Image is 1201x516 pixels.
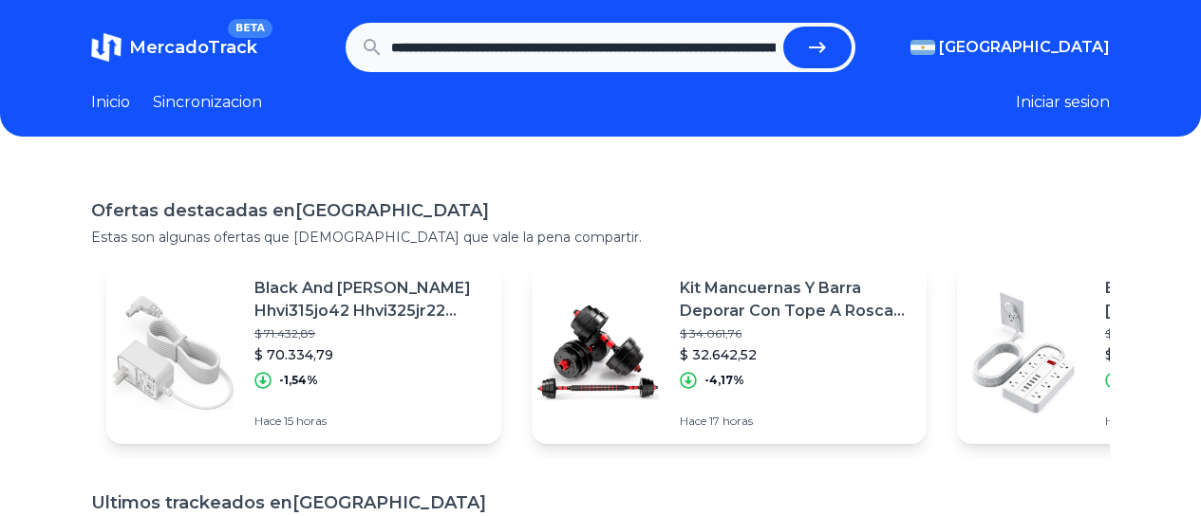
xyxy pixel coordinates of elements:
img: Featured image [106,286,239,419]
span: [GEOGRAPHIC_DATA] [939,36,1110,59]
img: Featured image [957,286,1090,419]
p: Hace 17 horas [680,414,911,429]
a: Featured imageKit Mancuernas Y Barra Deporar Con Tope A Rosca 15 Kg Discos Pvc Color Negro$ 34.06... [532,262,927,444]
img: Argentina [910,40,935,55]
img: MercadoTrack [91,32,122,63]
p: Estas son algunas ofertas que [DEMOGRAPHIC_DATA] que vale la pena compartir. [91,228,1110,247]
span: MercadoTrack [129,37,257,58]
span: BETA [228,19,272,38]
h1: Ultimos trackeados en [GEOGRAPHIC_DATA] [91,489,1110,516]
button: Iniciar sesion [1016,91,1110,114]
a: MercadoTrackBETA [91,32,257,63]
p: Hace 15 horas [254,414,486,429]
img: Featured image [532,286,665,419]
p: $ 32.642,52 [680,345,911,364]
a: Sincronizacion [153,91,262,114]
p: -4,17% [704,373,744,388]
p: Black And [PERSON_NAME] Hhvi315jo42 Hhvi325jr22 Cable [254,277,486,322]
a: Inicio [91,91,130,114]
h1: Ofertas destacadas en [GEOGRAPHIC_DATA] [91,197,1110,224]
p: $ 34.061,76 [680,326,911,341]
p: -1,54% [279,373,318,388]
p: $ 71.432,89 [254,326,486,341]
a: Featured imageBlack And [PERSON_NAME] Hhvi315jo42 Hhvi325jr22 Cable$ 71.432,89$ 70.334,79-1,54%Ha... [106,262,501,444]
button: [GEOGRAPHIC_DATA] [910,36,1110,59]
p: Kit Mancuernas Y Barra Deporar Con Tope A Rosca 15 Kg Discos Pvc Color Negro [680,277,911,322]
p: $ 70.334,79 [254,345,486,364]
